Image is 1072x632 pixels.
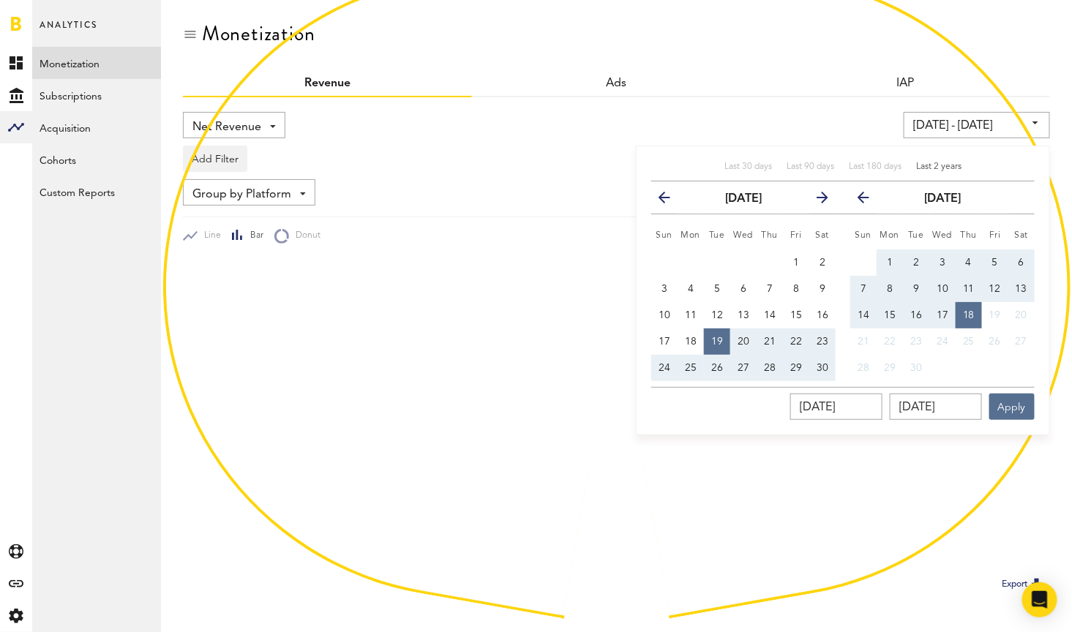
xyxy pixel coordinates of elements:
small: Sunday [855,231,872,240]
span: 6 [1019,257,1024,268]
small: Thursday [762,231,779,240]
div: Open Intercom Messenger [1022,582,1057,617]
button: 19 [704,328,730,355]
span: Line [198,230,221,242]
span: 25 [685,363,697,373]
span: 10 [937,284,948,294]
span: Last 180 days [849,162,902,171]
small: Thursday [961,231,978,240]
span: 6 [741,284,746,294]
button: 15 [783,302,809,328]
button: 11 [678,302,704,328]
button: 7 [850,276,877,302]
button: 23 [809,328,836,355]
span: Last 30 days [724,162,772,171]
button: 9 [809,276,836,302]
button: 25 [956,328,982,355]
span: 2 [913,257,919,268]
span: 13 [1016,284,1027,294]
span: 25 [963,336,975,347]
a: Ads [607,78,627,89]
button: Export [998,575,1050,594]
input: __/__/____ [890,394,982,420]
span: 21 [764,336,776,347]
button: 1 [877,249,903,276]
button: 22 [783,328,809,355]
button: 17 [929,302,956,328]
small: Tuesday [709,231,725,240]
small: Friday [790,231,802,240]
span: Donut [289,230,321,242]
span: 22 [790,336,802,347]
button: 30 [903,355,929,381]
button: 12 [704,302,730,328]
button: 30 [809,355,836,381]
button: 4 [956,249,982,276]
button: 10 [651,302,678,328]
button: 12 [982,276,1008,302]
small: Sunday [656,231,673,240]
span: Group by Platform [192,182,291,207]
span: 17 [937,310,948,320]
span: 24 [659,363,670,373]
button: 5 [982,249,1008,276]
span: 27 [738,363,749,373]
button: 14 [850,302,877,328]
a: Revenue [304,78,351,89]
small: Tuesday [908,231,924,240]
input: __/__/____ [790,394,882,420]
span: 19 [711,336,723,347]
span: 7 [767,284,773,294]
span: 14 [764,310,776,320]
span: 23 [817,336,828,347]
button: 21 [850,328,877,355]
span: 4 [966,257,972,268]
button: 8 [877,276,903,302]
span: 2 [820,257,825,268]
span: 20 [738,336,749,347]
button: Add Filter [183,146,247,172]
button: 3 [651,276,678,302]
a: Acquisition [32,111,161,143]
span: 17 [659,336,670,347]
small: Monday [880,231,900,240]
button: 26 [704,355,730,381]
span: Net Revenue [192,115,261,140]
span: 20 [1016,310,1027,320]
button: 25 [678,355,704,381]
span: 7 [861,284,866,294]
button: 27 [1008,328,1035,355]
strong: [DATE] [924,193,961,205]
button: 20 [1008,302,1035,328]
strong: [DATE] [725,193,762,205]
a: Subscriptions [32,79,161,111]
button: 29 [783,355,809,381]
span: 1 [793,257,799,268]
span: 21 [858,336,869,347]
button: 4 [678,276,704,302]
span: 11 [963,284,975,294]
span: 1 [887,257,893,268]
button: 10 [929,276,956,302]
span: 8 [887,284,893,294]
span: Last 90 days [787,162,834,171]
button: 11 [956,276,982,302]
span: 15 [884,310,896,320]
button: 6 [1008,249,1035,276]
span: 30 [910,363,922,373]
small: Saturday [1015,231,1029,240]
button: 20 [730,328,757,355]
button: 8 [783,276,809,302]
span: 29 [790,363,802,373]
a: IAP [897,78,915,89]
button: 16 [903,302,929,328]
button: 28 [850,355,877,381]
button: 22 [877,328,903,355]
button: 19 [982,302,1008,328]
span: 18 [685,336,697,347]
small: Wednesday [734,231,754,240]
span: 3 [940,257,945,268]
span: 19 [989,310,1001,320]
small: Monday [681,231,701,240]
button: 18 [678,328,704,355]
